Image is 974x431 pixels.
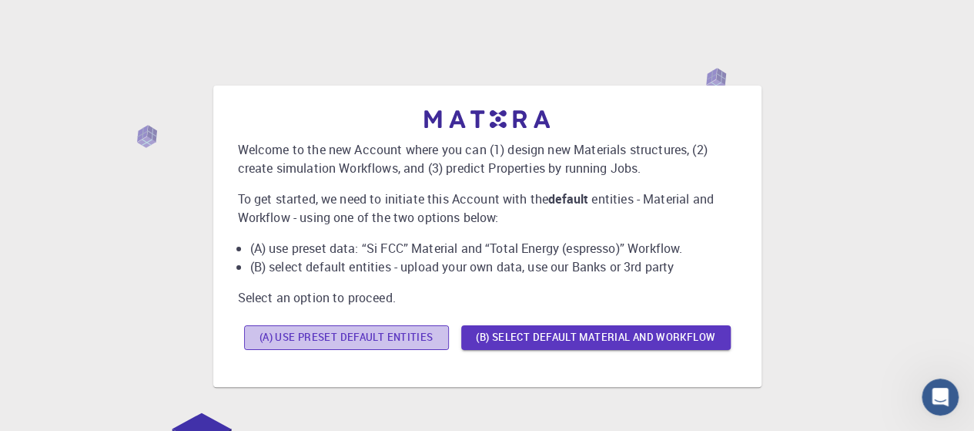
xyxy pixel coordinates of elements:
button: (B) Select default material and workflow [461,325,731,350]
span: Support [31,11,86,25]
button: (A) Use preset default entities [244,325,449,350]
img: logo [424,110,551,128]
p: To get started, we need to initiate this Account with the entities - Material and Workflow - usin... [238,190,737,227]
b: default [548,190,588,207]
iframe: Intercom live chat [922,379,959,416]
li: (A) use preset data: “Si FCC” Material and “Total Energy (espresso)” Workflow. [250,239,737,258]
p: Select an option to proceed. [238,288,737,307]
li: (B) select default entities - upload your own data, use our Banks or 3rd party [250,258,737,276]
p: Welcome to the new Account where you can (1) design new Materials structures, (2) create simulati... [238,140,737,177]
